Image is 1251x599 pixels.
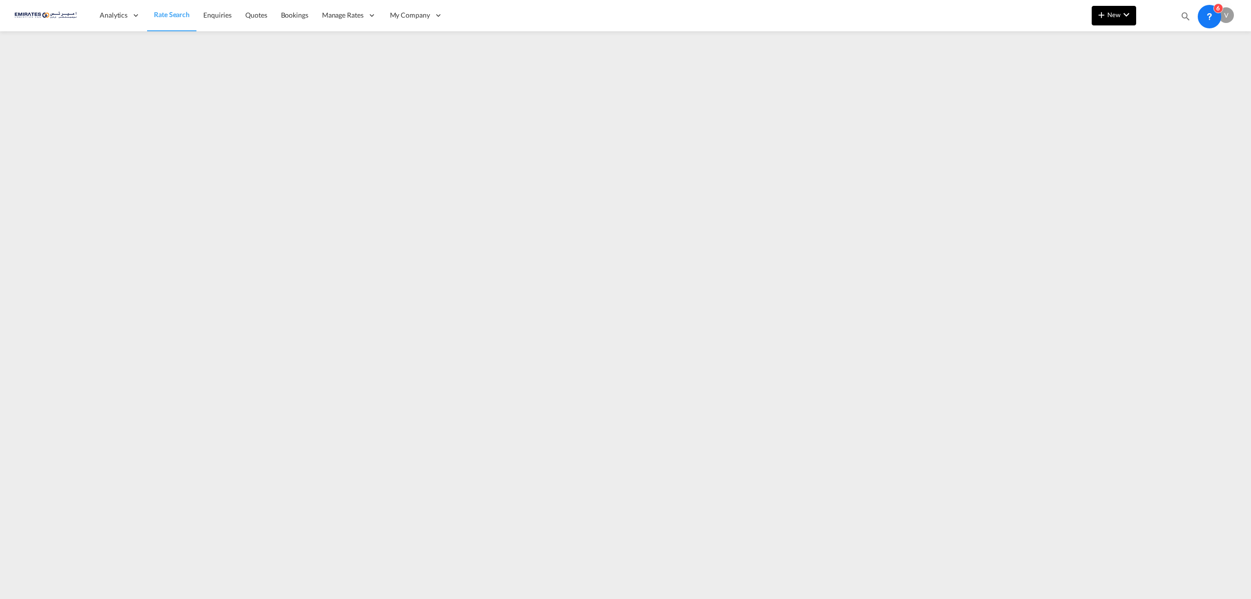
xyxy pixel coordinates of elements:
span: Bookings [281,11,308,19]
span: Manage Rates [322,10,364,20]
span: My Company [390,10,430,20]
span: Enquiries [203,11,232,19]
button: icon-plus 400-fgNewicon-chevron-down [1092,6,1136,25]
span: Quotes [245,11,267,19]
img: c67187802a5a11ec94275b5db69a26e6.png [15,4,81,26]
md-icon: icon-magnify [1180,11,1191,22]
div: icon-magnify [1180,11,1191,25]
md-icon: icon-chevron-down [1121,9,1132,21]
div: Help [1197,7,1218,24]
span: Help [1197,7,1213,23]
span: New [1096,11,1132,19]
span: Analytics [100,10,128,20]
span: Rate Search [154,10,190,19]
div: V [1218,7,1234,23]
md-icon: icon-plus 400-fg [1096,9,1107,21]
